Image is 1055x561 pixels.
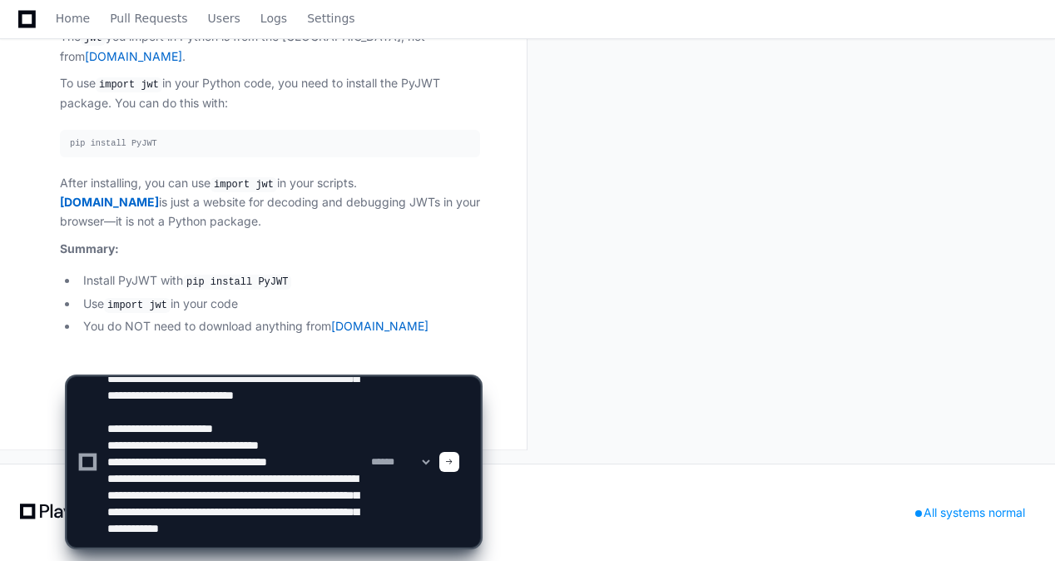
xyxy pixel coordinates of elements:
[56,13,90,23] span: Home
[60,241,119,256] strong: Summary:
[60,195,159,209] a: [DOMAIN_NAME]
[70,137,470,151] div: pip install PyJWT
[260,13,287,23] span: Logs
[104,298,171,313] code: import jwt
[78,271,480,291] li: Install PyJWT with
[78,295,480,315] li: Use in your code
[85,49,182,63] a: [DOMAIN_NAME]
[208,13,240,23] span: Users
[307,13,354,23] span: Settings
[211,177,277,192] code: import jwt
[96,77,162,92] code: import jwt
[60,174,480,231] p: After installing, you can use in your scripts. is just a website for decoding and debugging JWTs ...
[60,74,480,112] p: To use in your Python code, you need to install the PyJWT package. You can do this with:
[110,13,187,23] span: Pull Requests
[183,275,291,290] code: pip install PyJWT
[331,319,428,333] a: [DOMAIN_NAME]
[78,317,480,336] li: You do NOT need to download anything from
